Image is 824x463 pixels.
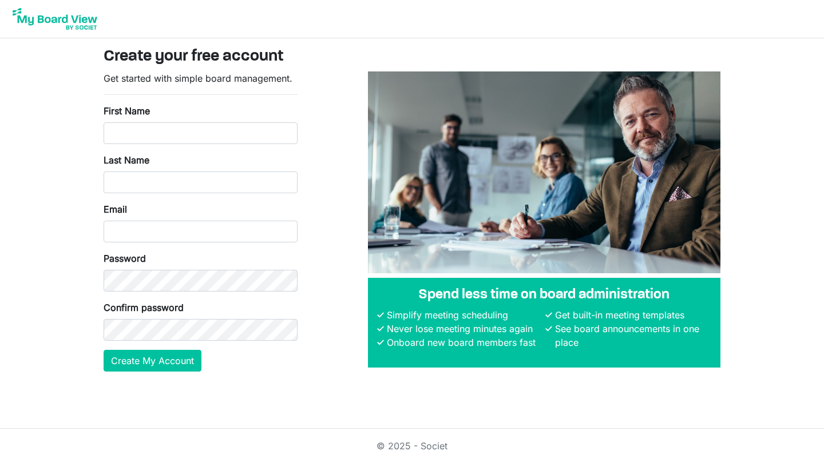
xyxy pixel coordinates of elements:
[104,73,292,84] span: Get started with simple board management.
[104,301,184,314] label: Confirm password
[368,71,720,273] img: A photograph of board members sitting at a table
[384,336,543,349] li: Onboard new board members fast
[104,252,146,265] label: Password
[104,202,127,216] label: Email
[104,104,150,118] label: First Name
[552,322,711,349] li: See board announcements in one place
[377,440,447,452] a: © 2025 - Societ
[104,153,149,167] label: Last Name
[384,322,543,336] li: Never lose meeting minutes again
[377,287,711,304] h4: Spend less time on board administration
[104,47,720,67] h3: Create your free account
[552,308,711,322] li: Get built-in meeting templates
[384,308,543,322] li: Simplify meeting scheduling
[104,350,201,372] button: Create My Account
[9,5,101,33] img: My Board View Logo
